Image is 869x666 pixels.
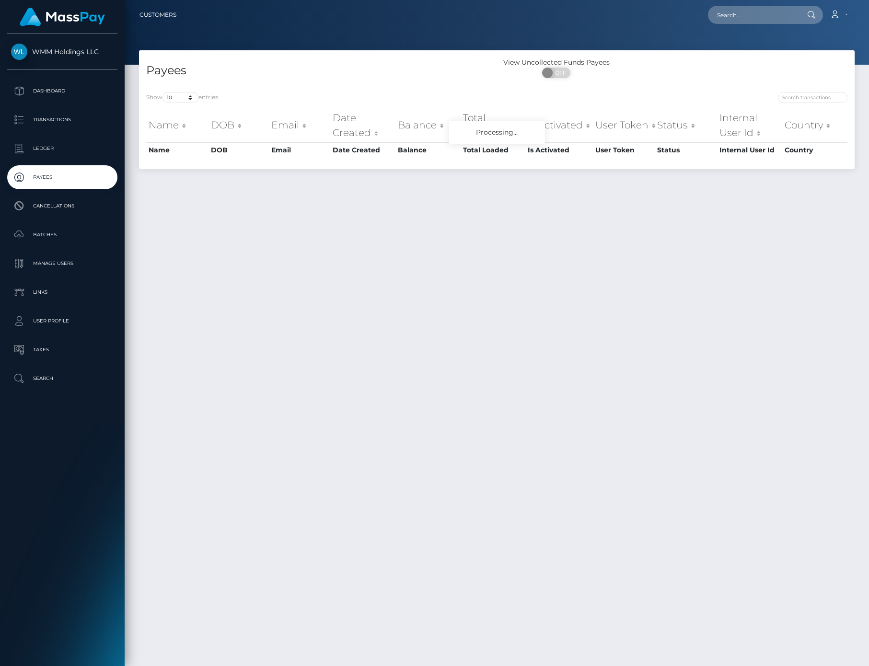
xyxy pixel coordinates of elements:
th: Is Activated [525,142,593,158]
span: OFF [547,68,571,78]
input: Search transactions [778,92,847,103]
th: Status [655,108,718,142]
span: WMM Holdings LLC [7,47,117,56]
th: Is Activated [525,108,593,142]
th: Status [655,142,718,158]
th: Total Loaded [461,108,525,142]
p: User Profile [11,314,114,328]
th: User Token [593,142,655,158]
div: Processing... [449,121,545,144]
p: Batches [11,228,114,242]
th: Country [782,108,847,142]
a: Links [7,280,117,304]
p: Search [11,371,114,386]
a: Cancellations [7,194,117,218]
th: Name [146,142,209,158]
a: Dashboard [7,79,117,103]
a: User Profile [7,309,117,333]
p: Transactions [11,113,114,127]
p: Links [11,285,114,299]
select: Showentries [162,92,198,103]
a: Customers [139,5,176,25]
th: Email [269,108,330,142]
th: User Token [593,108,655,142]
th: DOB [209,142,268,158]
img: WMM Holdings LLC [11,44,27,60]
p: Payees [11,170,114,184]
a: Manage Users [7,252,117,276]
a: Batches [7,223,117,247]
a: Taxes [7,338,117,362]
img: MassPay Logo [20,8,105,26]
th: Total Loaded [461,142,525,158]
p: Dashboard [11,84,114,98]
th: Country [782,142,847,158]
div: View Uncollected Funds Payees [497,57,616,68]
a: Payees [7,165,117,189]
th: Internal User Id [717,108,782,142]
th: Date Created [330,142,395,158]
p: Manage Users [11,256,114,271]
th: Name [146,108,209,142]
a: Search [7,367,117,390]
a: Transactions [7,108,117,132]
input: Search... [708,6,798,24]
th: Internal User Id [717,142,782,158]
a: Ledger [7,137,117,161]
th: Date Created [330,108,395,142]
p: Ledger [11,141,114,156]
th: Balance [395,142,461,158]
p: Taxes [11,343,114,357]
th: Balance [395,108,461,142]
th: Email [269,142,330,158]
h4: Payees [146,62,490,79]
p: Cancellations [11,199,114,213]
label: Show entries [146,92,218,103]
th: DOB [209,108,268,142]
